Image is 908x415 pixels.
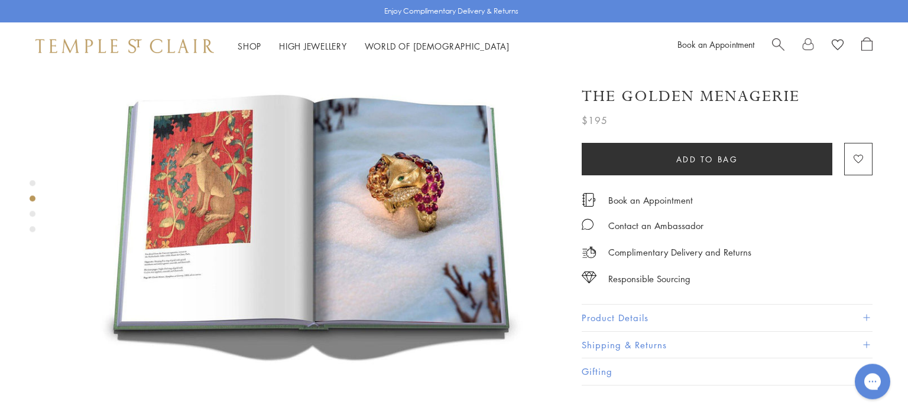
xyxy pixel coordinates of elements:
h1: The Golden Menagerie [582,86,800,107]
img: MessageIcon-01_2.svg [582,218,594,230]
img: icon_sourcing.svg [582,272,596,283]
a: Book an Appointment [677,38,754,50]
iframe: Gorgias live chat messenger [849,360,896,403]
div: Product gallery navigation [30,177,35,241]
p: Complimentary Delivery and Returns [608,245,751,260]
img: icon_delivery.svg [582,245,596,260]
button: Gifting [582,358,873,385]
span: $195 [582,113,608,128]
a: Book an Appointment [608,194,693,207]
img: icon_appointment.svg [582,193,596,207]
a: High JewelleryHigh Jewellery [279,40,347,52]
button: Product Details [582,305,873,331]
a: Open Shopping Bag [861,37,873,55]
a: World of [DEMOGRAPHIC_DATA]World of [DEMOGRAPHIC_DATA] [365,40,510,52]
div: Contact an Ambassador [608,218,703,233]
span: Add to bag [676,153,738,166]
img: Temple St. Clair [35,39,214,53]
p: Enjoy Complimentary Delivery & Returns [384,5,518,17]
a: ShopShop [238,40,261,52]
nav: Main navigation [238,39,510,54]
a: View Wishlist [832,37,844,55]
a: Search [772,37,784,55]
div: Responsible Sourcing [608,272,690,286]
button: Add to bag [582,143,832,175]
button: Shipping & Returns [582,332,873,358]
